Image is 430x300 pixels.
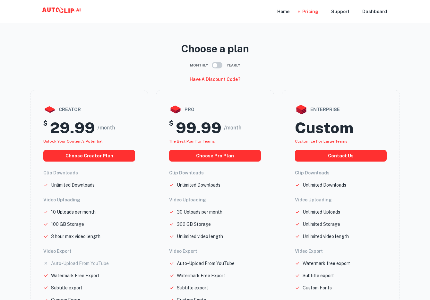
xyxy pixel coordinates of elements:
span: /month [224,124,241,132]
span: Monthly [190,63,208,68]
button: Contact us [295,150,387,162]
span: The best plan for teams [169,139,215,144]
p: 300 GB Storage [177,221,211,228]
h5: $ [169,119,173,137]
p: Custom Fonts [303,284,332,291]
span: Yearly [227,63,240,68]
h6: Clip Downloads [169,169,261,176]
p: Unlimited Downloads [177,181,220,189]
p: 30 Uploads per month [177,208,222,216]
p: Auto-Upload From YouTube [177,260,235,267]
span: Unlock your Content's potential [43,139,103,144]
p: Choose a plan [30,41,400,57]
p: Unlimited video length [177,233,223,240]
h6: Clip Downloads [295,169,387,176]
p: Subtitle export [177,284,208,291]
h6: Have a discount code? [190,76,240,83]
h2: Custom [295,119,353,137]
p: Unlimited Storage [303,221,340,228]
h2: 29.99 [50,119,95,137]
div: creator [43,103,135,116]
h6: Video Export [295,248,387,255]
h5: $ [43,119,47,137]
h6: Video Export [43,248,135,255]
span: Customize for large teams [295,139,348,144]
h6: Video Export [169,248,261,255]
h2: 99.99 [176,119,221,137]
p: Auto-Upload From YouTube [51,260,109,267]
p: Subtitle export [51,284,82,291]
button: choose pro plan [169,150,261,162]
p: Watermark Free Export [177,272,225,279]
span: /month [98,124,115,132]
p: 10 Uploads per month [51,208,96,216]
h6: Video Uploading [43,196,135,203]
button: choose creator plan [43,150,135,162]
div: pro [169,103,261,116]
p: 3 hour max video length [51,233,100,240]
p: Watermark free export [303,260,350,267]
div: enterprise [295,103,387,116]
p: Subtitle export [303,272,334,279]
h6: Video Uploading [295,196,387,203]
button: Have a discount code? [187,74,243,85]
p: Unlimited Downloads [51,181,95,189]
h6: Video Uploading [169,196,261,203]
p: Unlimited video length [303,233,349,240]
p: Unlimited Uploads [303,208,340,216]
p: 100 GB Storage [51,221,84,228]
h6: Clip Downloads [43,169,135,176]
p: Watermark Free Export [51,272,99,279]
p: Unlimited Downloads [303,181,346,189]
